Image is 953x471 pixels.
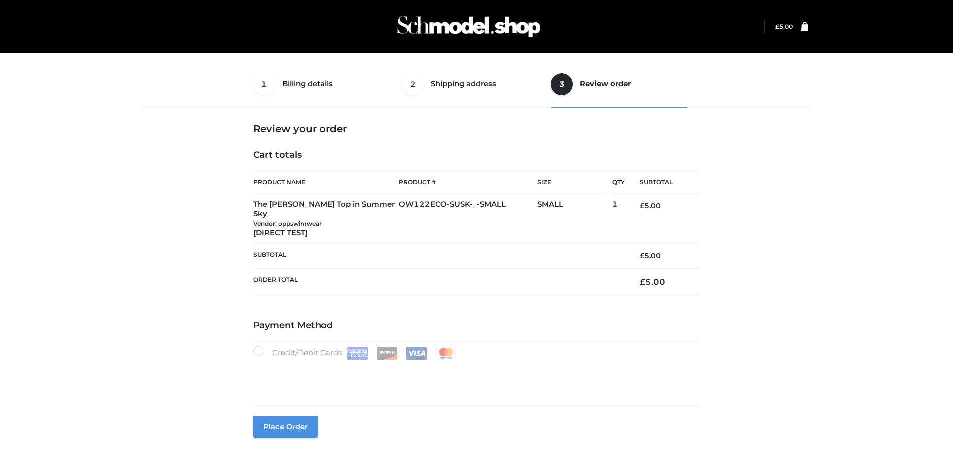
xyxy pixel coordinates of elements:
img: Schmodel Admin 964 [394,7,544,46]
span: £ [640,251,644,260]
td: OW122ECO-SUSK-_-SMALL [399,194,537,244]
td: The [PERSON_NAME] Top in Summer Sky [DIRECT TEST] [253,194,399,244]
th: Product # [399,171,537,194]
img: Discover [376,347,398,360]
h4: Payment Method [253,320,700,331]
td: 1 [612,194,625,244]
label: Credit/Debit Cards [253,346,458,360]
bdi: 5.00 [640,277,665,287]
img: Visa [406,347,427,360]
img: Amex [347,347,368,360]
bdi: 5.00 [640,201,661,210]
h3: Review your order [253,123,700,135]
h4: Cart totals [253,150,700,161]
td: SMALL [537,194,612,244]
th: Size [537,171,607,194]
bdi: 5.00 [775,23,793,30]
th: Product Name [253,171,399,194]
img: Mastercard [435,347,457,360]
span: £ [640,201,644,210]
span: £ [640,277,645,287]
small: Vendor: oppswimwear [253,220,322,227]
th: Qty [612,171,625,194]
a: £5.00 [775,23,793,30]
th: Subtotal [253,244,625,268]
span: £ [775,23,779,30]
th: Subtotal [625,171,700,194]
th: Order Total [253,268,625,295]
button: Place order [253,416,318,438]
bdi: 5.00 [640,251,661,260]
iframe: Secure payment input frame [251,358,698,394]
